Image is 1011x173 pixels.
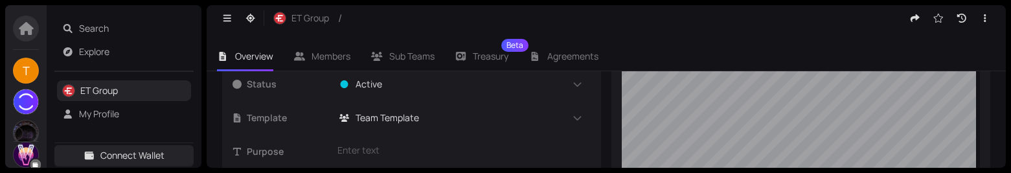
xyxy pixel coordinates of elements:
[14,143,38,167] img: Jo8aJ5B5ax.jpeg
[100,148,165,163] span: Connect Wallet
[247,144,330,159] span: Purpose
[79,45,109,58] a: Explore
[54,145,194,166] button: Connect Wallet
[247,111,330,125] span: Template
[79,18,187,39] span: Search
[23,58,30,84] span: T
[312,50,350,62] span: Members
[80,84,118,97] a: ET Group
[473,52,508,61] span: Treasury
[14,89,38,114] img: S5xeEuA_KA.jpeg
[247,77,330,91] span: Status
[274,12,286,24] img: r-RjKx4yED.jpeg
[337,143,583,157] div: Enter text
[547,50,598,62] span: Agreements
[356,111,419,125] span: Team Template
[79,108,119,120] a: My Profile
[267,8,335,29] button: ET Group
[235,50,273,62] span: Overview
[14,121,38,145] img: DqDBPFGanK.jpeg
[389,50,435,62] span: Sub Teams
[501,39,528,52] sup: Beta
[291,11,329,25] span: ET Group
[356,77,382,91] span: Active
